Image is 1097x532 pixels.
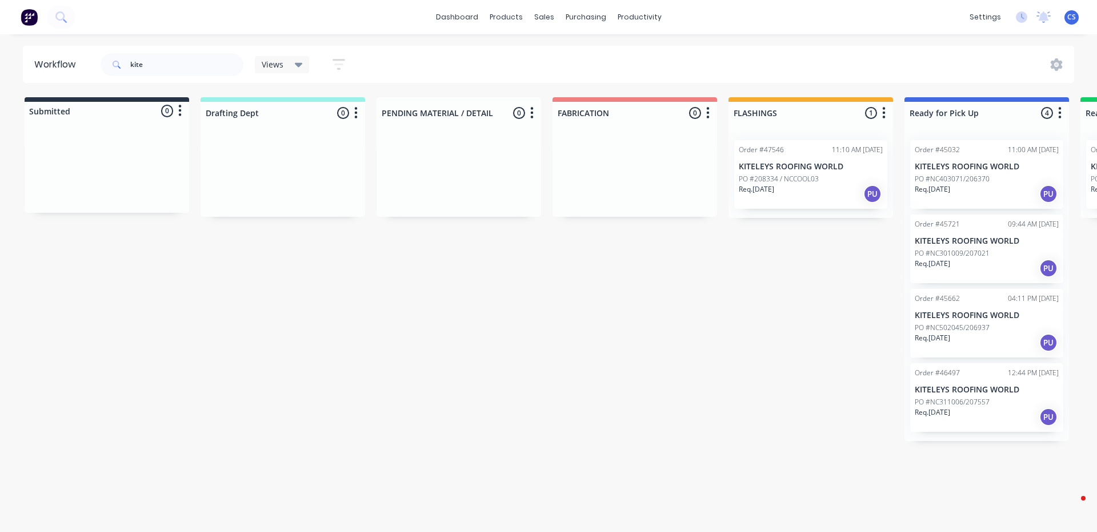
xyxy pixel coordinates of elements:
div: PU [1039,259,1058,277]
div: Order #4503211:00 AM [DATE]KITELEYS ROOFING WORLDPO #NC403071/206370Req.[DATE]PU [910,140,1063,209]
div: Order #46497 [915,368,960,378]
div: sales [529,9,560,26]
div: 12:44 PM [DATE] [1008,368,1059,378]
p: KITELEYS ROOFING WORLD [915,236,1059,246]
p: Req. [DATE] [915,333,950,343]
img: Factory [21,9,38,26]
div: Order #4754611:10 AM [DATE]KITELEYS ROOFING WORLDPO #208334 / NCCOOL03Req.[DATE]PU [734,140,887,209]
div: Order #4566204:11 PM [DATE]KITELEYS ROOFING WORLDPO #NC502045/206937Req.[DATE]PU [910,289,1063,358]
p: Req. [DATE] [915,184,950,194]
div: 04:11 PM [DATE] [1008,293,1059,304]
div: 09:44 AM [DATE] [1008,219,1059,229]
div: productivity [612,9,667,26]
div: purchasing [560,9,612,26]
p: PO #NC301009/207021 [915,248,990,259]
iframe: Intercom live chat [1058,493,1086,521]
p: PO #208334 / NCCOOL03 [739,174,819,184]
div: Workflow [34,58,81,72]
div: PU [1039,334,1058,352]
div: Order #4572109:44 AM [DATE]KITELEYS ROOFING WORLDPO #NC301009/207021Req.[DATE]PU [910,215,1063,283]
div: PU [1039,408,1058,426]
p: KITELEYS ROOFING WORLD [915,162,1059,172]
p: Req. [DATE] [915,407,950,418]
p: PO #NC502045/206937 [915,323,990,333]
div: PU [863,185,882,203]
div: PU [1039,185,1058,203]
span: CS [1067,12,1076,22]
div: products [484,9,529,26]
p: KITELEYS ROOFING WORLD [739,162,883,172]
p: Req. [DATE] [739,184,774,194]
div: settings [964,9,1007,26]
p: PO #NC311006/207557 [915,397,990,407]
div: Order #45721 [915,219,960,229]
div: 11:10 AM [DATE] [832,145,883,155]
div: Order #45032 [915,145,960,155]
div: 11:00 AM [DATE] [1008,145,1059,155]
div: Order #47546 [739,145,784,155]
div: Order #45662 [915,293,960,304]
span: Views [262,58,283,70]
a: dashboard [430,9,484,26]
p: PO #NC403071/206370 [915,174,990,184]
div: Order #4649712:44 PM [DATE]KITELEYS ROOFING WORLDPO #NC311006/207557Req.[DATE]PU [910,363,1063,432]
input: Search for orders... [130,53,243,76]
p: KITELEYS ROOFING WORLD [915,311,1059,320]
p: KITELEYS ROOFING WORLD [915,385,1059,395]
p: Req. [DATE] [915,259,950,269]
